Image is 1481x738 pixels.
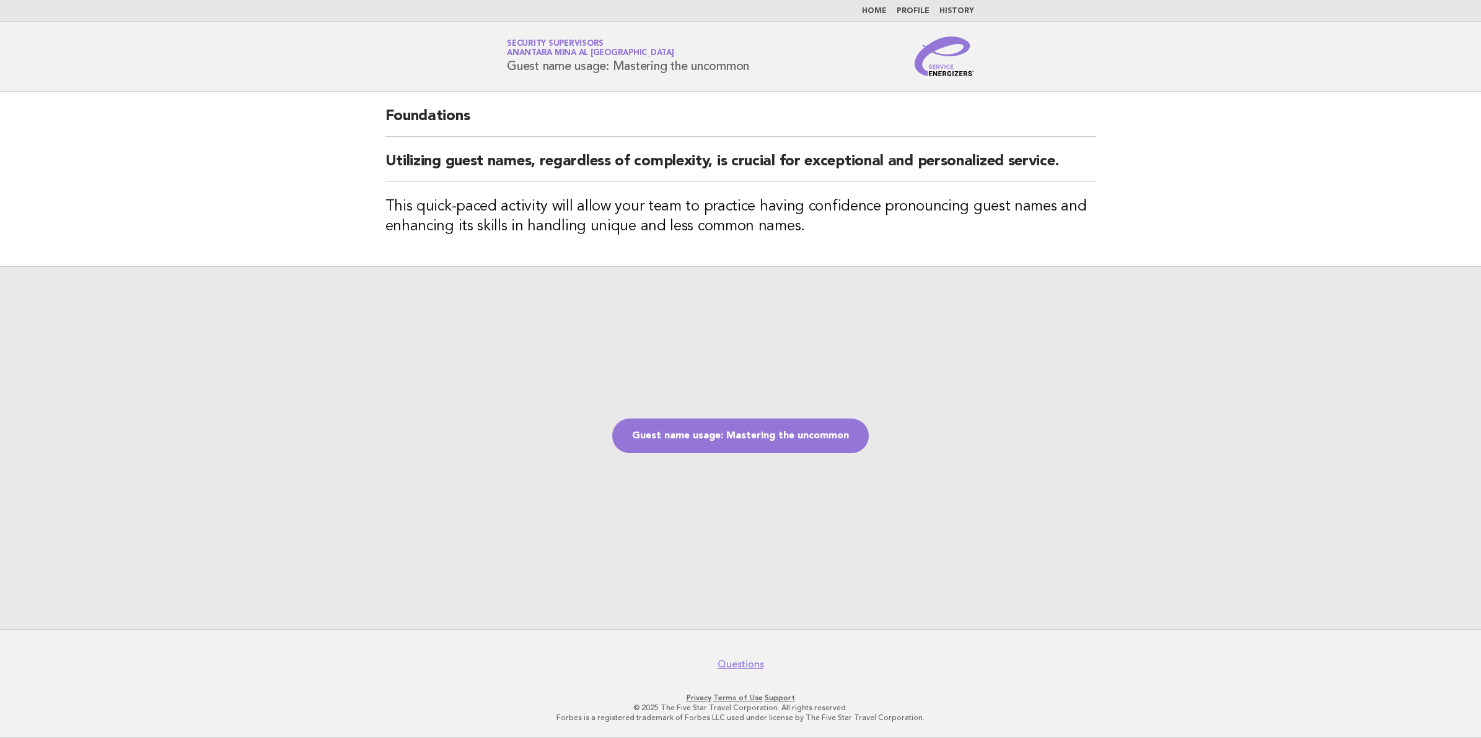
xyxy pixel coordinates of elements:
[687,693,711,702] a: Privacy
[897,7,929,15] a: Profile
[765,693,795,702] a: Support
[713,693,763,702] a: Terms of Use
[862,7,887,15] a: Home
[361,693,1120,703] p: · ·
[507,50,674,58] span: Anantara Mina al [GEOGRAPHIC_DATA]
[507,40,749,72] h1: Guest name usage: Mastering the uncommon
[361,703,1120,713] p: © 2025 The Five Star Travel Corporation. All rights reserved.
[361,713,1120,723] p: Forbes is a registered trademark of Forbes LLC used under license by The Five Star Travel Corpora...
[507,40,674,57] a: Security SupervisorsAnantara Mina al [GEOGRAPHIC_DATA]
[385,106,1096,137] h2: Foundations
[385,152,1096,182] h2: Utilizing guest names, regardless of complexity, is crucial for exceptional and personalized serv...
[385,197,1096,237] h3: This quick-paced activity will allow your team to practice having confidence pronouncing guest na...
[718,658,764,671] a: Questions
[915,37,974,76] img: Service Energizers
[939,7,974,15] a: History
[612,419,869,453] a: Guest name usage: Mastering the uncommon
